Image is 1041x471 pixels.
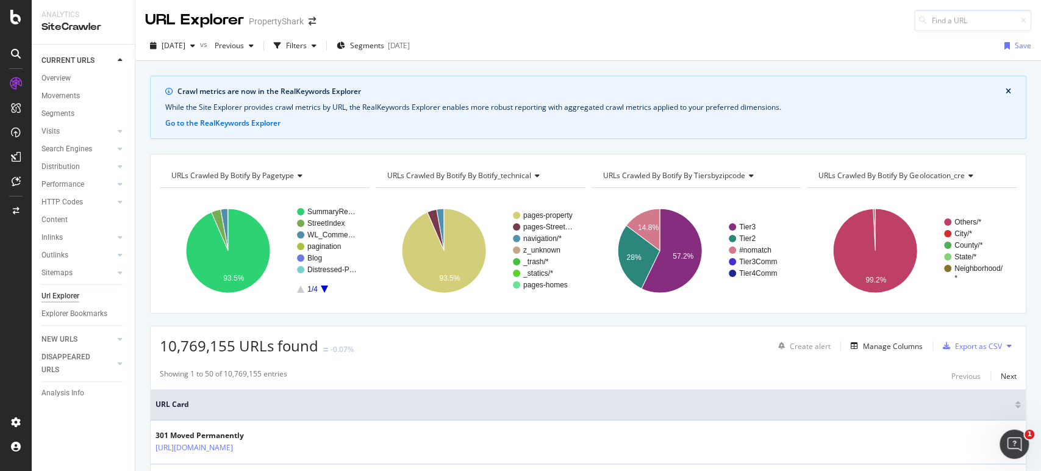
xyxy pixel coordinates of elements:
input: Find a URL [914,10,1031,31]
div: Create alert [790,341,831,351]
text: pages-homes [523,281,568,289]
a: Segments [41,107,126,120]
text: Blog [307,254,322,262]
button: Segments[DATE] [332,36,415,56]
div: Crawl metrics are now in the RealKeywords Explorer [177,86,1006,97]
div: 301 Moved Permanently [156,430,286,441]
text: _statics/* [523,269,553,278]
div: A chart. [160,198,367,304]
div: [DATE] [388,40,410,51]
div: Manage Columns [863,341,923,351]
button: Manage Columns [846,339,923,353]
button: [DATE] [145,36,200,56]
text: Distressed-P… [307,265,357,274]
div: DISAPPEARED URLS [41,351,103,376]
span: 10,769,155 URLs found [160,336,318,356]
a: Visits [41,125,114,138]
text: pages-Street… [523,223,573,231]
div: Analytics [41,10,125,20]
div: Distribution [41,160,80,173]
text: Tier3 [739,223,756,231]
h4: URLs Crawled By Botify By pagetype [169,166,359,185]
button: Previous [210,36,259,56]
div: Overview [41,72,71,85]
h4: URLs Crawled By Botify By tiersbyzipcode [601,166,790,185]
h4: URLs Crawled By Botify By geolocation_cre [816,166,1006,185]
a: Performance [41,178,114,191]
div: Sitemaps [41,267,73,279]
div: Previous [951,371,981,381]
button: Export as CSV [938,336,1002,356]
div: Search Engines [41,143,92,156]
h4: URLs Crawled By Botify By botify_technical [385,166,574,185]
text: z_unknown [523,246,560,254]
div: Showing 1 to 50 of 10,769,155 entries [160,369,287,383]
div: Inlinks [41,231,63,244]
div: Content [41,214,68,226]
text: 1/4 [307,285,318,293]
div: Export as CSV [955,341,1002,351]
span: URL Card [156,399,1012,410]
svg: A chart. [592,198,799,304]
span: Segments [350,40,384,51]
text: City/* [954,229,972,238]
div: Visits [41,125,60,138]
svg: A chart. [376,198,583,304]
text: Neighborhood/ [954,264,1003,273]
div: Outlinks [41,249,68,262]
text: SummaryRe… [307,207,356,216]
a: NEW URLS [41,333,114,346]
text: Others/* [954,218,981,226]
a: Sitemaps [41,267,114,279]
span: URLs Crawled By Botify By botify_technical [387,170,531,181]
button: Previous [951,369,981,383]
text: pages-property [523,211,573,220]
div: -0.07% [331,344,354,354]
div: While the Site Explorer provides crawl metrics by URL, the RealKeywords Explorer enables more rob... [165,102,1011,113]
div: Segments [41,107,74,120]
a: Overview [41,72,126,85]
div: arrow-right-arrow-left [309,17,316,26]
text: 28% [626,253,641,262]
iframe: Intercom live chat [1000,430,1029,459]
span: URLs Crawled By Botify By geolocation_cre [818,170,964,181]
text: navigation/* [523,234,562,243]
text: _trash/* [523,257,549,266]
a: Distribution [41,160,114,173]
button: close banner [1003,84,1014,99]
span: vs [200,39,210,49]
button: Create alert [773,336,831,356]
button: Next [1001,369,1017,383]
a: Url Explorer [41,290,126,303]
text: 93.5% [223,274,244,282]
div: NEW URLS [41,333,77,346]
button: Filters [269,36,321,56]
text: 93.5% [439,274,460,282]
div: Explorer Bookmarks [41,307,107,320]
span: URLs Crawled By Botify By tiersbyzipcode [603,170,745,181]
text: 14.8% [637,223,658,232]
a: DISAPPEARED URLS [41,351,114,376]
button: Go to the RealKeywords Explorer [165,118,281,129]
div: SiteCrawler [41,20,125,34]
text: WL_Comme… [307,231,356,239]
div: Movements [41,90,80,102]
div: Performance [41,178,84,191]
button: Save [1000,36,1031,56]
span: 1 [1025,430,1034,439]
a: Outlinks [41,249,114,262]
text: Tier4Comm [739,269,777,278]
div: HTTP Codes [41,196,83,209]
a: Explorer Bookmarks [41,307,126,320]
div: A chart. [807,198,1014,304]
text: 57.2% [673,252,693,261]
a: [URL][DOMAIN_NAME] [156,442,233,454]
div: Analysis Info [41,387,84,400]
text: County/* [954,241,982,250]
a: Movements [41,90,126,102]
text: #nomatch [739,246,771,254]
a: HTTP Codes [41,196,114,209]
span: Previous [210,40,244,51]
